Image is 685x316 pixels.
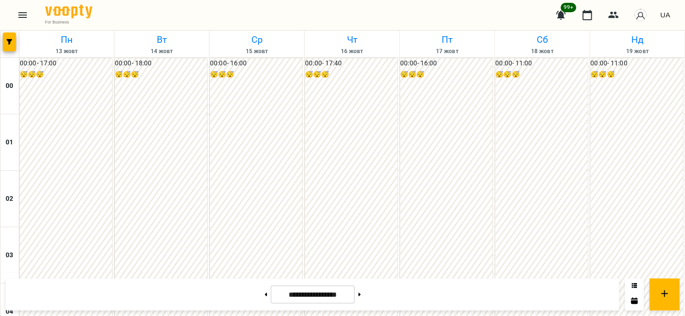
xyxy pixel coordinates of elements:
[45,5,92,18] img: Voopty Logo
[210,58,302,69] h6: 00:00 - 16:00
[495,70,588,80] h6: 😴😴😴
[305,58,397,69] h6: 00:00 - 17:40
[496,32,588,47] h6: Сб
[20,70,112,80] h6: 😴😴😴
[6,81,13,91] h6: 00
[401,32,493,47] h6: Пт
[590,58,683,69] h6: 00:00 - 11:00
[6,250,13,261] h6: 03
[561,3,576,12] span: 99+
[401,47,493,56] h6: 17 жовт
[400,58,492,69] h6: 00:00 - 16:00
[210,70,302,80] h6: 😴😴😴
[115,70,207,80] h6: 😴😴😴
[591,47,683,56] h6: 19 жовт
[11,4,34,26] button: Menu
[400,70,492,80] h6: 😴😴😴
[21,32,113,47] h6: Пн
[45,19,92,25] span: For Business
[116,47,208,56] h6: 14 жовт
[634,8,647,22] img: avatar_s.png
[115,58,207,69] h6: 00:00 - 18:00
[660,10,670,20] span: UA
[211,32,303,47] h6: Ср
[6,194,13,204] h6: 02
[495,58,588,69] h6: 00:00 - 11:00
[20,58,112,69] h6: 00:00 - 17:00
[496,47,588,56] h6: 18 жовт
[591,32,683,47] h6: Нд
[116,32,208,47] h6: Вт
[305,70,397,80] h6: 😴😴😴
[656,6,674,24] button: UA
[21,47,113,56] h6: 13 жовт
[306,32,398,47] h6: Чт
[590,70,683,80] h6: 😴😴😴
[6,137,13,148] h6: 01
[306,47,398,56] h6: 16 жовт
[211,47,303,56] h6: 15 жовт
